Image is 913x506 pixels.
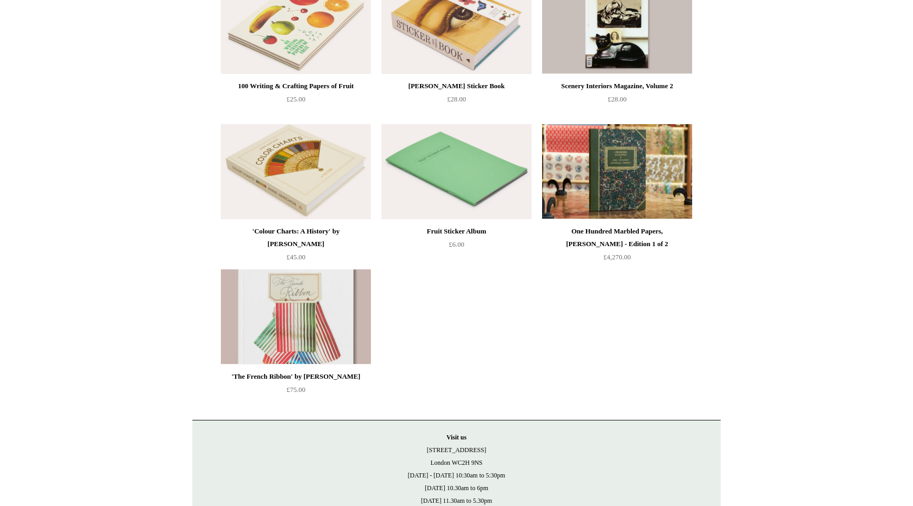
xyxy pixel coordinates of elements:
a: Scenery Interiors Magazine, Volume 2 £28.00 [542,80,692,123]
a: 'Colour Charts: A History' by [PERSON_NAME] £45.00 [221,225,371,268]
div: Fruit Sticker Album [384,225,529,238]
div: [PERSON_NAME] Sticker Book [384,80,529,92]
span: £28.00 [608,95,627,103]
div: 'The French Ribbon' by [PERSON_NAME] [223,370,368,383]
img: 'Colour Charts: A History' by Anne Varichon [221,124,371,219]
img: One Hundred Marbled Papers, John Jeffery - Edition 1 of 2 [542,124,692,219]
div: Scenery Interiors Magazine, Volume 2 [545,80,690,92]
a: [PERSON_NAME] Sticker Book £28.00 [381,80,532,123]
span: £75.00 [286,386,305,393]
a: One Hundred Marbled Papers, John Jeffery - Edition 1 of 2 One Hundred Marbled Papers, John Jeffer... [542,124,692,219]
span: £45.00 [286,253,305,261]
span: £28.00 [447,95,466,103]
img: 'The French Ribbon' by Suzanne Slesin [221,269,371,364]
a: Fruit Sticker Album £6.00 [381,225,532,268]
div: One Hundred Marbled Papers, [PERSON_NAME] - Edition 1 of 2 [545,225,690,250]
a: 100 Writing & Crafting Papers of Fruit £25.00 [221,80,371,123]
a: 'The French Ribbon' by Suzanne Slesin 'The French Ribbon' by Suzanne Slesin [221,269,371,364]
a: 'The French Ribbon' by [PERSON_NAME] £75.00 [221,370,371,414]
a: One Hundred Marbled Papers, [PERSON_NAME] - Edition 1 of 2 £4,270.00 [542,225,692,268]
strong: Visit us [446,434,467,441]
div: 'Colour Charts: A History' by [PERSON_NAME] [223,225,368,250]
span: £25.00 [286,95,305,103]
span: £4,270.00 [603,253,631,261]
span: £6.00 [449,240,464,248]
a: Fruit Sticker Album Fruit Sticker Album [381,124,532,219]
div: 100 Writing & Crafting Papers of Fruit [223,80,368,92]
a: 'Colour Charts: A History' by Anne Varichon 'Colour Charts: A History' by Anne Varichon [221,124,371,219]
img: Fruit Sticker Album [381,124,532,219]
